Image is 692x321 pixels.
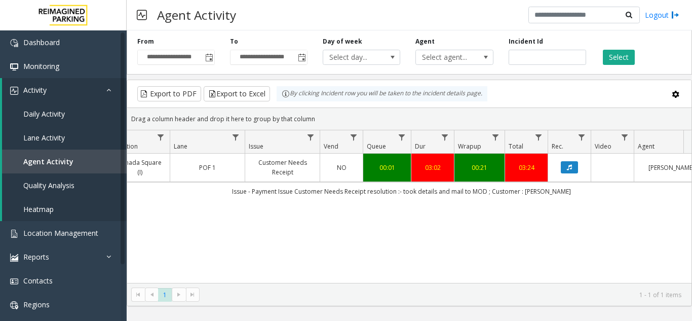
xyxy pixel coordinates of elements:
[23,61,59,71] span: Monitoring
[509,142,523,151] span: Total
[347,130,361,144] a: Vend Filter Menu
[282,90,290,98] img: infoIcon.svg
[127,130,691,283] div: Data table
[415,142,426,151] span: Dur
[10,277,18,286] img: 'icon'
[438,130,452,144] a: Dur Filter Menu
[2,173,127,197] a: Quality Analysis
[152,3,241,27] h3: Agent Activity
[458,142,481,151] span: Wrapup
[23,181,74,190] span: Quality Analysis
[23,38,60,47] span: Dashboard
[176,163,239,172] a: POF 1
[324,142,338,151] span: Vend
[603,50,635,65] button: Select
[10,254,18,262] img: 'icon'
[230,37,238,46] label: To
[23,252,49,262] span: Reports
[10,301,18,309] img: 'icon'
[296,50,307,64] span: Toggle popup
[2,197,127,221] a: Heatmap
[229,130,243,144] a: Lane Filter Menu
[10,87,18,95] img: 'icon'
[154,130,168,144] a: Location Filter Menu
[337,163,347,172] span: NO
[137,86,201,101] button: Export to PDF
[10,63,18,71] img: 'icon'
[417,163,448,172] a: 03:02
[532,130,546,144] a: Total Filter Menu
[511,163,542,172] a: 03:24
[174,142,187,151] span: Lane
[645,10,679,20] a: Logout
[23,133,65,142] span: Lane Activity
[367,142,386,151] span: Queue
[203,50,214,64] span: Toggle popup
[304,130,318,144] a: Issue Filter Menu
[2,126,127,150] a: Lane Activity
[2,150,127,173] a: Agent Activity
[595,142,611,151] span: Video
[23,109,65,119] span: Daily Activity
[2,78,127,102] a: Activity
[618,130,632,144] a: Video Filter Menu
[277,86,487,101] div: By clicking Incident row you will be taken to the incident details page.
[10,39,18,47] img: 'icon'
[158,288,172,302] span: Page 1
[23,85,47,95] span: Activity
[251,158,314,177] a: Customer Needs Receipt
[23,276,53,286] span: Contacts
[460,163,498,172] a: 00:21
[416,50,477,64] span: Select agent...
[137,37,154,46] label: From
[204,86,270,101] button: Export to Excel
[638,142,655,151] span: Agent
[415,37,435,46] label: Agent
[552,142,563,151] span: Rec.
[10,230,18,238] img: 'icon'
[23,228,98,238] span: Location Management
[326,163,357,172] a: NO
[23,300,50,309] span: Regions
[23,157,73,166] span: Agent Activity
[323,50,385,64] span: Select day...
[369,163,405,172] a: 00:01
[23,204,54,214] span: Heatmap
[127,110,691,128] div: Drag a column header and drop it here to group by that column
[116,158,164,177] a: Canada Square (I)
[489,130,503,144] a: Wrapup Filter Menu
[2,102,127,126] a: Daily Activity
[137,3,147,27] img: pageIcon
[249,142,263,151] span: Issue
[323,37,362,46] label: Day of week
[509,37,543,46] label: Incident Id
[671,10,679,20] img: logout
[206,291,681,299] kendo-pager-info: 1 - 1 of 1 items
[395,130,409,144] a: Queue Filter Menu
[575,130,589,144] a: Rec. Filter Menu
